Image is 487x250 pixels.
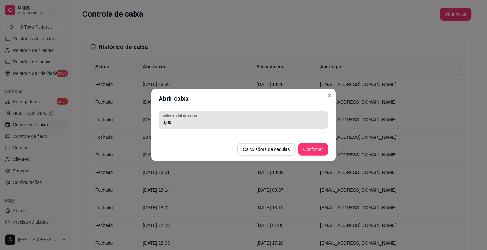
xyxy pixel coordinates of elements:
header: Abrir caixa [151,89,336,108]
label: Valor inicial do caixa [163,113,199,119]
button: Confirmar [298,143,328,156]
button: Close [325,90,335,101]
input: Valor inicial do caixa [163,119,325,126]
button: Calculadora de cédulas [237,143,296,156]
